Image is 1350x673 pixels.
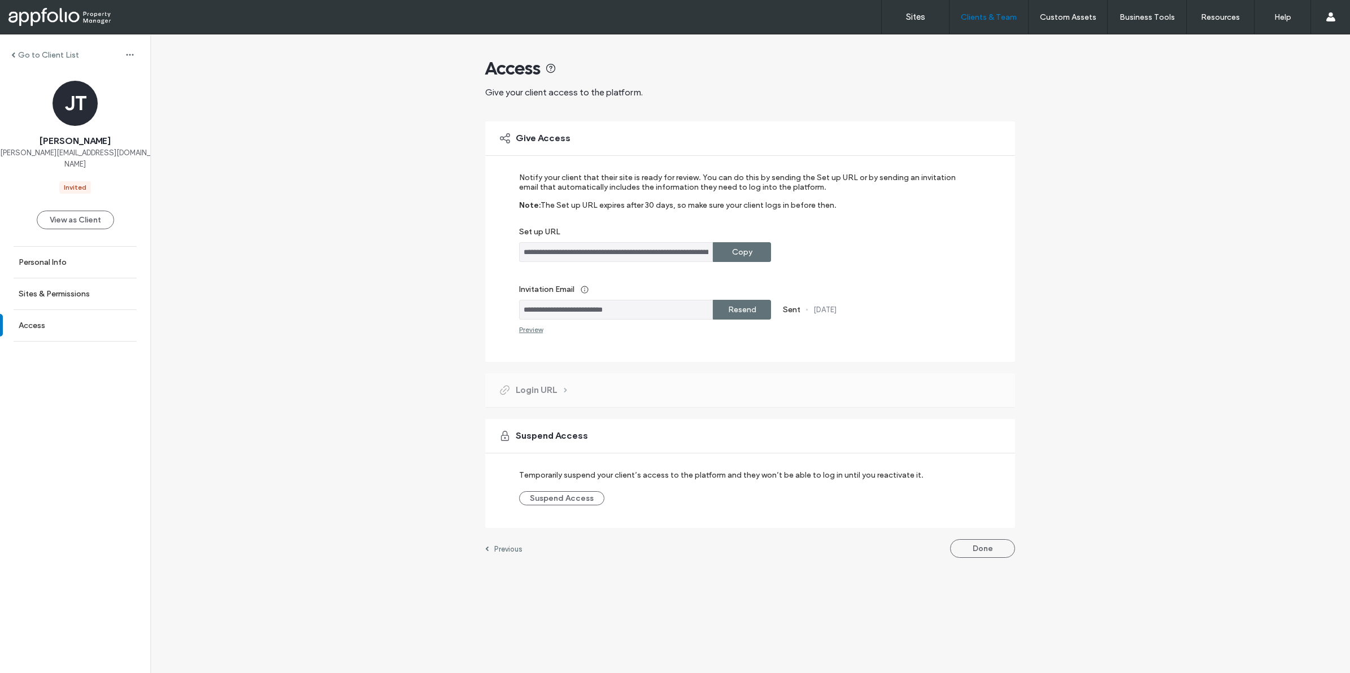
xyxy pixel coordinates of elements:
[485,544,522,553] a: Previous
[18,50,79,60] label: Go to Client List
[728,299,756,320] label: Resend
[813,305,837,314] label: [DATE]
[485,87,643,98] span: Give your client access to the platform.
[519,173,966,200] label: Notify your client that their site is ready for review. You can do this by sending the Set up URL...
[1201,12,1240,22] label: Resources
[519,491,604,505] button: Suspend Access
[1120,12,1175,22] label: Business Tools
[519,279,966,300] label: Invitation Email
[1040,12,1096,22] label: Custom Assets
[37,211,114,229] button: View as Client
[906,12,925,22] label: Sites
[519,200,541,227] label: Note:
[19,289,90,299] label: Sites & Permissions
[516,132,571,145] span: Give Access
[19,321,45,330] label: Access
[19,257,67,267] label: Personal Info
[494,545,522,553] label: Previous
[64,182,86,193] div: Invited
[485,57,541,80] span: Access
[541,200,837,227] label: The Set up URL expires after 30 days, so make sure your client logs in before then.
[53,81,98,126] div: JT
[40,135,111,147] span: [PERSON_NAME]
[519,227,966,242] label: Set up URL
[1274,12,1291,22] label: Help
[519,465,924,486] label: Temporarily suspend your client’s access to the platform and they won’t be able to log in until y...
[519,325,543,334] div: Preview
[516,384,557,396] span: Login URL
[732,242,752,263] label: Copy
[950,539,1015,558] button: Done
[516,430,588,442] span: Suspend Access
[783,305,800,314] label: Sent
[961,12,1017,22] label: Clients & Team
